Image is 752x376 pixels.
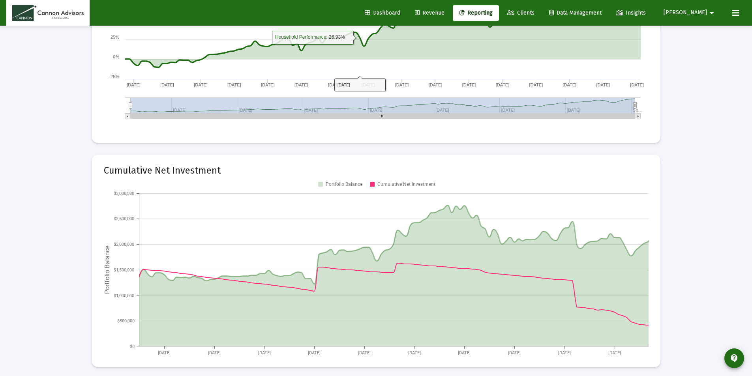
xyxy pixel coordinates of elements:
[495,82,509,87] text: [DATE]
[563,82,576,87] text: [DATE]
[208,350,221,355] text: [DATE]
[308,350,321,355] text: [DATE]
[275,34,326,40] tspan: Household Performance
[596,82,610,87] text: [DATE]
[408,350,421,355] text: [DATE]
[104,166,649,174] mat-card-title: Cumulative Net Investment
[275,34,345,40] text: : 26.93%
[326,181,362,187] text: Portfolio Balance
[608,350,621,355] text: [DATE]
[328,82,341,87] text: [DATE]
[158,350,171,355] text: [DATE]
[633,108,642,112] text: Se…
[395,82,409,87] text: [DATE]
[453,5,499,21] a: Reporting
[110,35,119,39] text: 25%
[114,268,134,273] text: $1,500,000
[109,74,119,79] text: -25%
[707,5,716,21] mat-icon: arrow_drop_down
[462,82,476,87] text: [DATE]
[117,318,135,324] text: $500,000
[558,350,570,355] text: [DATE]
[508,350,521,355] text: [DATE]
[127,82,141,87] text: [DATE]
[507,9,534,16] span: Clients
[654,5,726,21] button: [PERSON_NAME]
[729,354,739,363] mat-icon: contact_support
[261,82,275,87] text: [DATE]
[114,216,134,221] text: $2,500,000
[258,350,271,355] text: [DATE]
[543,5,608,21] a: Data Management
[458,350,471,355] text: [DATE]
[616,9,646,16] span: Insights
[160,82,174,87] text: [DATE]
[630,82,644,87] text: [DATE]
[459,9,493,16] span: Reporting
[501,5,541,21] a: Clients
[114,242,134,247] text: $2,000,000
[358,350,371,355] text: [DATE]
[610,5,652,21] a: Insights
[338,83,350,87] tspan: [DATE]
[103,246,111,294] text: Portfolio Balance
[194,82,208,87] text: [DATE]
[113,54,119,59] text: 0%
[415,9,444,16] span: Revenue
[114,293,134,298] text: $1,000,000
[130,344,135,349] text: $0
[114,191,134,196] text: $3,000,000
[529,82,543,87] text: [DATE]
[227,82,241,87] text: [DATE]
[549,9,602,16] span: Data Management
[358,5,407,21] a: Dashboard
[294,82,308,87] text: [DATE]
[409,5,451,21] a: Revenue
[377,181,435,187] text: Cumulative Net Investment
[664,9,707,16] span: [PERSON_NAME]
[365,9,400,16] span: Dashboard
[428,82,442,87] text: [DATE]
[12,5,84,21] img: Dashboard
